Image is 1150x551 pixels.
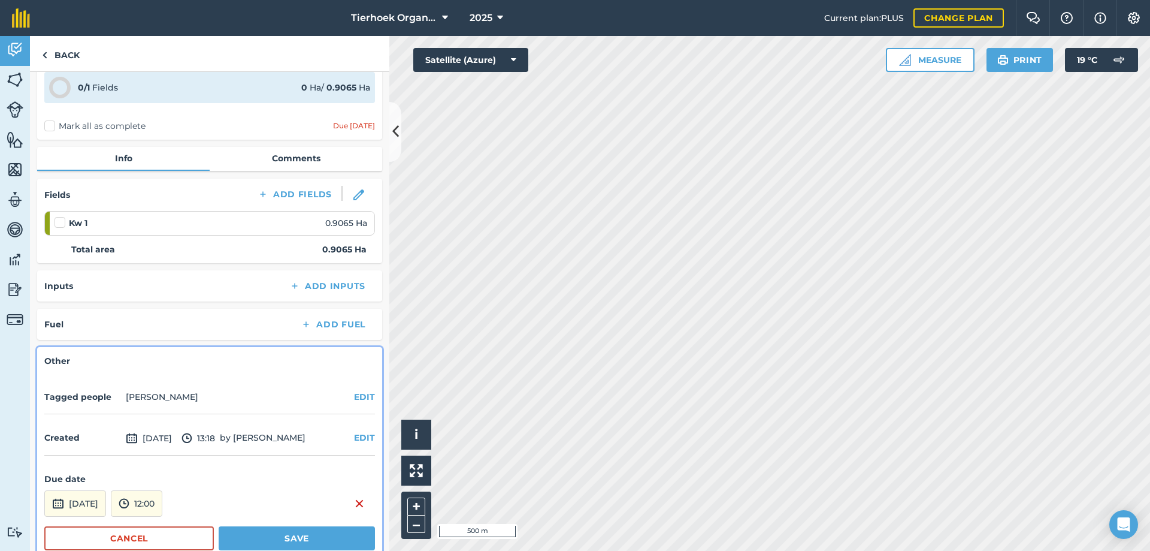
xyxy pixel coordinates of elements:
img: A question mark icon [1060,12,1074,24]
div: by [PERSON_NAME] [44,421,375,456]
button: 19 °C [1065,48,1138,72]
img: A cog icon [1127,12,1141,24]
button: + [407,498,425,516]
img: svg+xml;base64,PHN2ZyB4bWxucz0iaHR0cDovL3d3dy53My5vcmcvMjAwMC9zdmciIHdpZHRoPSIxOSIgaGVpZ2h0PSIyNC... [997,53,1009,67]
img: fieldmargin Logo [12,8,30,28]
span: Tierhoek Organic Farm [351,11,437,25]
h4: Fields [44,188,70,201]
button: – [407,516,425,533]
label: Mark all as complete [44,120,146,133]
img: svg+xml;base64,PHN2ZyB4bWxucz0iaHR0cDovL3d3dy53My5vcmcvMjAwMC9zdmciIHdpZHRoPSIxNyIgaGVpZ2h0PSIxNy... [1094,11,1106,25]
button: Satellite (Azure) [413,48,528,72]
span: [DATE] [126,431,172,445]
strong: 0.9065 Ha [322,243,367,256]
div: Ha / Ha [301,81,370,94]
button: [DATE] [44,490,106,517]
span: 2025 [470,11,492,25]
img: svg+xml;base64,PHN2ZyB4bWxucz0iaHR0cDovL3d3dy53My5vcmcvMjAwMC9zdmciIHdpZHRoPSI1NiIgaGVpZ2h0PSI2MC... [7,131,23,149]
h4: Fuel [44,318,63,331]
h4: Created [44,431,121,444]
button: Add Fuel [291,316,375,333]
span: 13:18 [181,431,215,445]
h4: Inputs [44,279,73,293]
a: Back [30,36,92,71]
img: svg+xml;base64,PD94bWwgdmVyc2lvbj0iMS4wIiBlbmNvZGluZz0idXRmLTgiPz4KPCEtLSBHZW5lcmF0b3I6IEFkb2JlIE... [7,281,23,299]
img: svg+xml;base64,PD94bWwgdmVyc2lvbj0iMS4wIiBlbmNvZGluZz0idXRmLTgiPz4KPCEtLSBHZW5lcmF0b3I6IEFkb2JlIE... [7,101,23,118]
div: Due [DATE] [333,121,375,131]
h4: Other [44,354,375,368]
img: Ruler icon [899,54,911,66]
button: Cancel [44,526,214,550]
img: svg+xml;base64,PD94bWwgdmVyc2lvbj0iMS4wIiBlbmNvZGluZz0idXRmLTgiPz4KPCEtLSBHZW5lcmF0b3I6IEFkb2JlIE... [119,496,129,511]
strong: Kw 1 [69,216,87,230]
img: svg+xml;base64,PD94bWwgdmVyc2lvbj0iMS4wIiBlbmNvZGluZz0idXRmLTgiPz4KPCEtLSBHZW5lcmF0b3I6IEFkb2JlIE... [7,191,23,209]
button: Add Fields [248,186,341,203]
span: Current plan : PLUS [824,11,904,25]
div: Fields [78,81,118,94]
img: svg+xml;base64,PHN2ZyB4bWxucz0iaHR0cDovL3d3dy53My5vcmcvMjAwMC9zdmciIHdpZHRoPSI1NiIgaGVpZ2h0PSI2MC... [7,161,23,179]
strong: 0.9065 [326,82,356,93]
img: Two speech bubbles overlapping with the left bubble in the forefront [1026,12,1040,24]
span: i [414,427,418,442]
span: 0.9065 Ha [325,216,367,230]
button: EDIT [354,390,375,404]
a: Change plan [913,8,1004,28]
img: svg+xml;base64,PD94bWwgdmVyc2lvbj0iMS4wIiBlbmNvZGluZz0idXRmLTgiPz4KPCEtLSBHZW5lcmF0b3I6IEFkb2JlIE... [7,221,23,239]
button: Add Inputs [280,278,375,294]
img: Four arrows, one pointing top left, one top right, one bottom right and the last bottom left [410,464,423,477]
h4: Due date [44,472,375,486]
button: i [401,420,431,450]
h4: Tagged people [44,390,121,404]
img: svg+xml;base64,PD94bWwgdmVyc2lvbj0iMS4wIiBlbmNvZGluZz0idXRmLTgiPz4KPCEtLSBHZW5lcmF0b3I6IEFkb2JlIE... [1107,48,1131,72]
li: [PERSON_NAME] [126,390,198,404]
img: svg+xml;base64,PD94bWwgdmVyc2lvbj0iMS4wIiBlbmNvZGluZz0idXRmLTgiPz4KPCEtLSBHZW5lcmF0b3I6IEFkb2JlIE... [7,251,23,269]
button: Save [219,526,375,550]
button: EDIT [354,431,375,444]
img: svg+xml;base64,PD94bWwgdmVyc2lvbj0iMS4wIiBlbmNvZGluZz0idXRmLTgiPz4KPCEtLSBHZW5lcmF0b3I6IEFkb2JlIE... [126,431,138,445]
a: Info [37,147,210,170]
img: svg+xml;base64,PHN2ZyB3aWR0aD0iMTgiIGhlaWdodD0iMTgiIHZpZXdCb3g9IjAgMCAxOCAxOCIgZmlsbD0ibm9uZSIgeG... [353,189,364,200]
img: svg+xml;base64,PD94bWwgdmVyc2lvbj0iMS4wIiBlbmNvZGluZz0idXRmLTgiPz4KPCEtLSBHZW5lcmF0b3I6IEFkb2JlIE... [7,41,23,59]
button: 12:00 [111,490,162,517]
strong: Total area [71,243,115,256]
img: svg+xml;base64,PHN2ZyB4bWxucz0iaHR0cDovL3d3dy53My5vcmcvMjAwMC9zdmciIHdpZHRoPSI5IiBoZWlnaHQ9IjI0Ii... [42,48,47,62]
strong: 0 [301,82,307,93]
img: svg+xml;base64,PHN2ZyB4bWxucz0iaHR0cDovL3d3dy53My5vcmcvMjAwMC9zdmciIHdpZHRoPSI1NiIgaGVpZ2h0PSI2MC... [7,71,23,89]
div: Open Intercom Messenger [1109,510,1138,539]
img: svg+xml;base64,PD94bWwgdmVyc2lvbj0iMS4wIiBlbmNvZGluZz0idXRmLTgiPz4KPCEtLSBHZW5lcmF0b3I6IEFkb2JlIE... [181,431,192,445]
button: Measure [886,48,975,72]
img: svg+xml;base64,PD94bWwgdmVyc2lvbj0iMS4wIiBlbmNvZGluZz0idXRmLTgiPz4KPCEtLSBHZW5lcmF0b3I6IEFkb2JlIE... [7,311,23,328]
button: Print [986,48,1054,72]
a: Comments [210,147,382,170]
span: 19 ° C [1077,48,1097,72]
strong: 0 / 1 [78,82,90,93]
img: svg+xml;base64,PHN2ZyB4bWxucz0iaHR0cDovL3d3dy53My5vcmcvMjAwMC9zdmciIHdpZHRoPSIxNiIgaGVpZ2h0PSIyNC... [355,496,364,511]
img: svg+xml;base64,PD94bWwgdmVyc2lvbj0iMS4wIiBlbmNvZGluZz0idXRmLTgiPz4KPCEtLSBHZW5lcmF0b3I6IEFkb2JlIE... [7,526,23,538]
img: svg+xml;base64,PD94bWwgdmVyc2lvbj0iMS4wIiBlbmNvZGluZz0idXRmLTgiPz4KPCEtLSBHZW5lcmF0b3I6IEFkb2JlIE... [52,496,64,511]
